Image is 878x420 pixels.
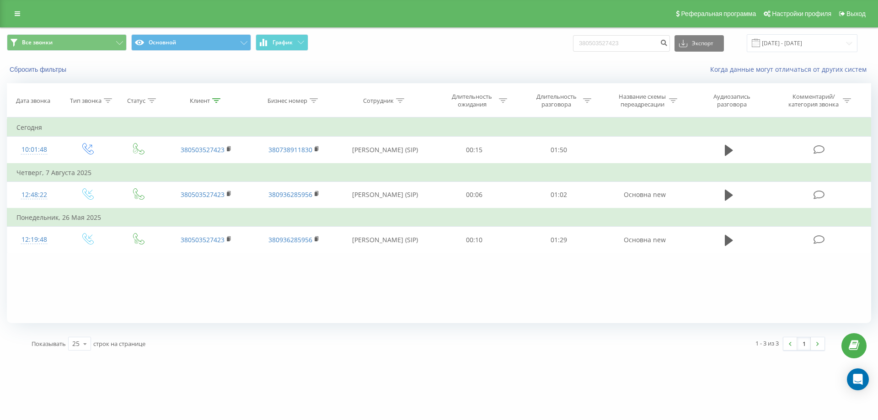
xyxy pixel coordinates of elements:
[847,368,869,390] div: Open Intercom Messenger
[268,235,312,244] a: 380936285956
[702,93,762,108] div: Аудиозапись разговора
[7,208,871,227] td: Понедельник, 26 Мая 2025
[7,34,127,51] button: Все звонки
[268,145,312,154] a: 380738911830
[516,181,600,208] td: 01:02
[363,97,394,105] div: Сотрудник
[7,164,871,182] td: Четверг, 7 Августа 2025
[93,340,145,348] span: строк на странице
[432,137,516,164] td: 00:15
[32,340,66,348] span: Показывать
[7,118,871,137] td: Сегодня
[181,235,225,244] a: 380503527423
[710,65,871,74] a: Когда данные могут отличаться от других систем
[190,97,210,105] div: Клиент
[681,10,756,17] span: Реферальная программа
[432,181,516,208] td: 00:06
[772,10,831,17] span: Настройки профиля
[7,65,71,74] button: Сбросить фильтры
[573,35,670,52] input: Поиск по номеру
[532,93,581,108] div: Длительность разговора
[16,97,50,105] div: Дата звонка
[448,93,497,108] div: Длительность ожидания
[516,137,600,164] td: 01:50
[787,93,841,108] div: Комментарий/категория звонка
[797,337,811,350] a: 1
[432,227,516,253] td: 00:10
[22,39,53,46] span: Все звонки
[273,39,293,46] span: График
[72,339,80,348] div: 25
[131,34,251,51] button: Основной
[181,145,225,154] a: 380503527423
[675,35,724,52] button: Экспорт
[181,190,225,199] a: 380503527423
[846,10,866,17] span: Выход
[337,227,432,253] td: [PERSON_NAME] (SIP)
[70,97,102,105] div: Тип звонка
[268,97,307,105] div: Бизнес номер
[337,137,432,164] td: [PERSON_NAME] (SIP)
[516,227,600,253] td: 01:29
[268,190,312,199] a: 380936285956
[16,141,52,159] div: 10:01:48
[127,97,145,105] div: Статус
[337,181,432,208] td: [PERSON_NAME] (SIP)
[256,34,308,51] button: График
[755,339,779,348] div: 1 - 3 из 3
[16,231,52,249] div: 12:19:48
[601,227,689,253] td: Основна new
[618,93,667,108] div: Название схемы переадресации
[16,186,52,204] div: 12:48:22
[601,181,689,208] td: Основна new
